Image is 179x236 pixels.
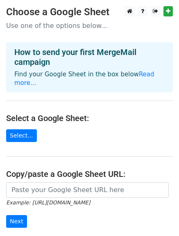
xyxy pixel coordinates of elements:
[14,71,154,87] a: Read more...
[6,129,37,142] a: Select...
[6,199,90,206] small: Example: [URL][DOMAIN_NAME]
[14,70,165,87] p: Find your Google Sheet in the box below
[6,169,173,179] h4: Copy/paste a Google Sheet URL:
[6,182,169,198] input: Paste your Google Sheet URL here
[14,47,165,67] h4: How to send your first MergeMail campaign
[6,21,173,30] p: Use one of the options below...
[6,215,27,228] input: Next
[6,6,173,18] h3: Choose a Google Sheet
[6,113,173,123] h4: Select a Google Sheet:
